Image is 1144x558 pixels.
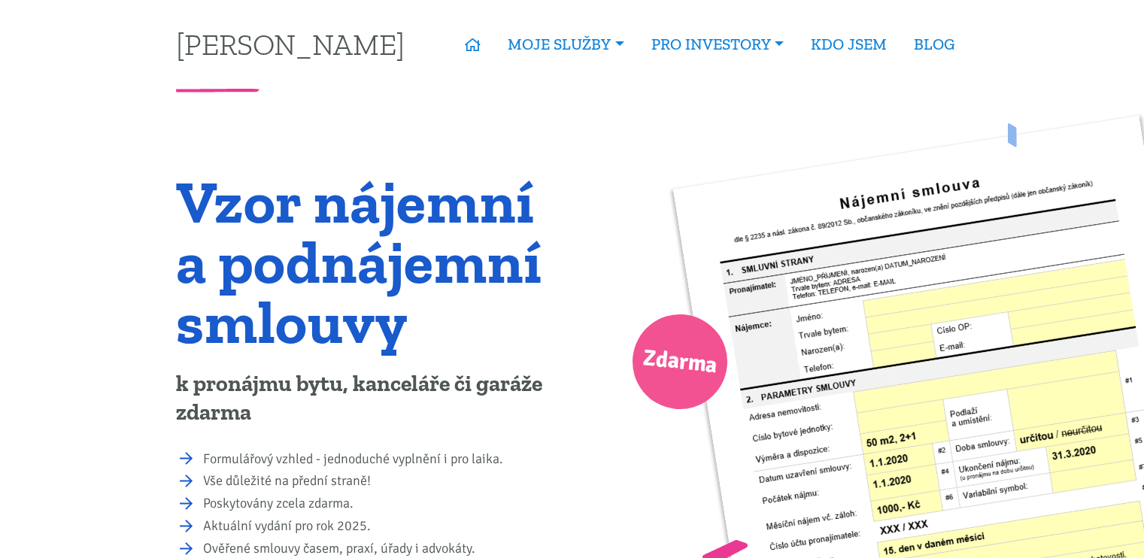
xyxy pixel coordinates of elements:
[176,370,562,427] p: k pronájmu bytu, kanceláře či garáže zdarma
[494,27,637,62] a: MOJE SLUŽBY
[797,27,900,62] a: KDO JSEM
[900,27,968,62] a: BLOG
[176,171,562,352] h1: Vzor nájemní a podnájemní smlouvy
[638,27,797,62] a: PRO INVESTORY
[203,516,562,537] li: Aktuální vydání pro rok 2025.
[641,338,719,386] span: Zdarma
[176,29,405,59] a: [PERSON_NAME]
[203,449,562,470] li: Formulářový vzhled - jednoduché vyplnění i pro laika.
[203,493,562,514] li: Poskytovány zcela zdarma.
[203,471,562,492] li: Vše důležité na přední straně!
